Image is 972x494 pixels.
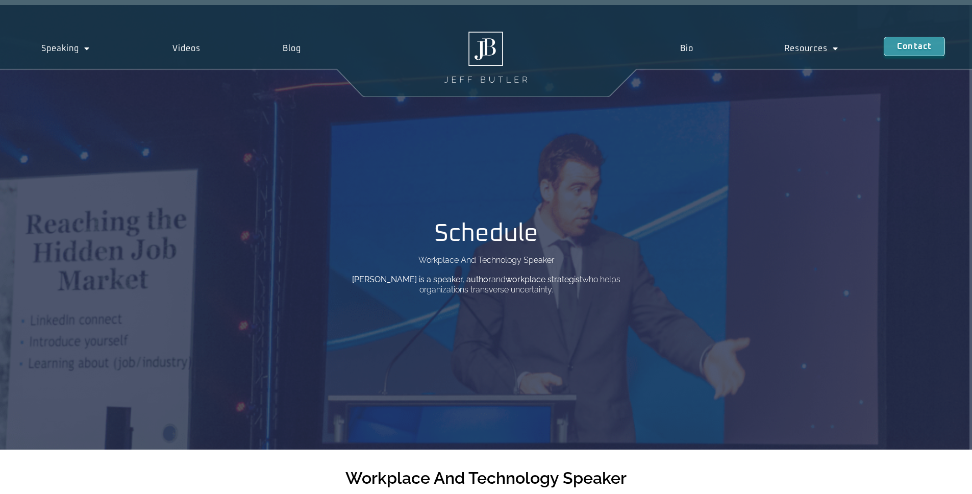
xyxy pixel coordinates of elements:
[341,275,632,295] p: and who helps organizations transverse uncertainty.
[506,275,582,284] b: workplace strategist
[897,42,932,51] span: Contact
[739,37,884,60] a: Resources
[434,221,538,246] h1: Schedule
[634,37,884,60] nav: Menu
[352,275,491,284] b: [PERSON_NAME] is a speaker, author
[242,37,343,60] a: Blog
[884,37,945,56] a: Contact
[418,256,554,264] p: Workplace And Technology Speaker
[345,470,627,486] h2: Workplace And Technology Speaker
[634,37,738,60] a: Bio
[131,37,242,60] a: Videos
